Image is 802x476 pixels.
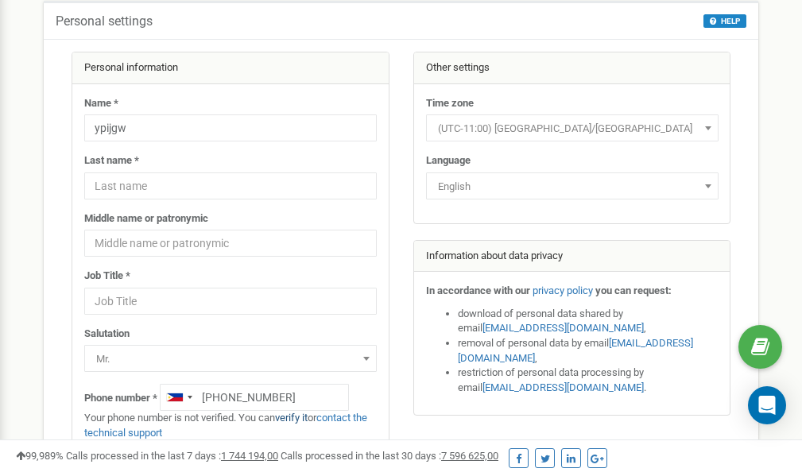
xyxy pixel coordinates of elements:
[160,384,349,411] input: +1-800-555-55-55
[66,450,278,462] span: Calls processed in the last 7 days :
[426,284,530,296] strong: In accordance with our
[458,337,693,364] a: [EMAIL_ADDRESS][DOMAIN_NAME]
[84,391,157,406] label: Phone number *
[426,172,719,199] span: English
[84,96,118,111] label: Name *
[458,336,719,366] li: removal of personal data by email ,
[748,386,786,424] div: Open Intercom Messenger
[84,269,130,284] label: Job Title *
[84,230,377,257] input: Middle name or patronymic
[84,211,208,226] label: Middle name or patronymic
[84,327,130,342] label: Salutation
[84,172,377,199] input: Last name
[458,366,719,395] li: restriction of personal data processing by email .
[275,412,308,424] a: verify it
[84,411,377,440] p: Your phone number is not verified. You can or
[426,96,474,111] label: Time zone
[84,114,377,141] input: Name
[426,153,471,168] label: Language
[432,176,713,198] span: English
[482,381,644,393] a: [EMAIL_ADDRESS][DOMAIN_NAME]
[482,322,644,334] a: [EMAIL_ADDRESS][DOMAIN_NAME]
[221,450,278,462] u: 1 744 194,00
[414,52,730,84] div: Other settings
[426,114,719,141] span: (UTC-11:00) Pacific/Midway
[441,450,498,462] u: 7 596 625,00
[703,14,746,28] button: HELP
[84,345,377,372] span: Mr.
[414,241,730,273] div: Information about data privacy
[281,450,498,462] span: Calls processed in the last 30 days :
[16,450,64,462] span: 99,989%
[84,412,367,439] a: contact the technical support
[90,348,371,370] span: Mr.
[533,284,593,296] a: privacy policy
[84,153,139,168] label: Last name *
[432,118,713,140] span: (UTC-11:00) Pacific/Midway
[161,385,197,410] div: Telephone country code
[72,52,389,84] div: Personal information
[84,288,377,315] input: Job Title
[458,307,719,336] li: download of personal data shared by email ,
[595,284,672,296] strong: you can request:
[56,14,153,29] h5: Personal settings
